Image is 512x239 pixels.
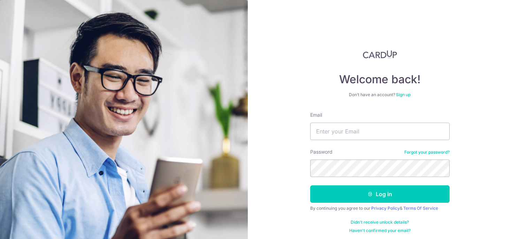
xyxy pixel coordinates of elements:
div: By continuing you agree to our & [310,206,450,211]
h4: Welcome back! [310,72,450,86]
a: Sign up [396,92,411,97]
a: Forgot your password? [404,149,450,155]
a: Terms Of Service [403,206,438,211]
div: Don’t have an account? [310,92,450,98]
a: Didn't receive unlock details? [351,219,409,225]
label: Email [310,111,322,118]
a: Haven't confirmed your email? [349,228,411,233]
button: Log in [310,185,450,203]
input: Enter your Email [310,123,450,140]
img: CardUp Logo [363,50,397,59]
label: Password [310,148,333,155]
a: Privacy Policy [371,206,400,211]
